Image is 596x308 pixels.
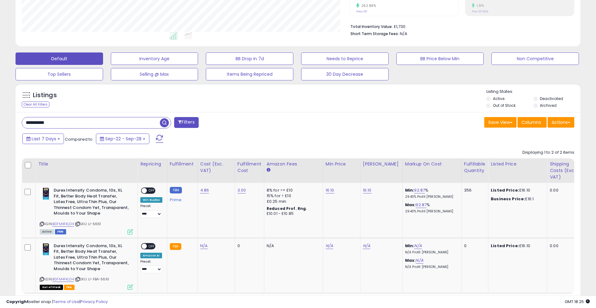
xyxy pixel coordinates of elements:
[40,285,63,290] span: All listings that are currently out of stock and unavailable for purchase on Amazon
[396,52,484,65] button: BB Price Below Min
[170,161,195,167] div: Fulfillment
[206,52,293,65] button: BB Drop in 7d
[405,265,457,269] p: N/A Profit [PERSON_NAME]
[170,195,193,202] div: Prime
[405,257,416,263] b: Max:
[40,229,54,234] span: All listings currently available for purchase on Amazon
[301,68,389,80] button: 30 Day Decrease
[405,209,457,214] p: 29.43% Profit [PERSON_NAME]
[267,199,318,204] div: £0.25 min
[140,253,162,258] div: Amazon AI
[140,197,162,203] div: Win BuyBox
[405,161,459,167] div: Markup on Cost
[491,196,525,202] b: Business Price:
[111,52,198,65] button: Inventory Age
[147,188,157,193] span: OFF
[40,188,133,233] div: ASIN:
[521,119,541,125] span: Columns
[350,31,399,36] b: Short Term Storage Fees:
[540,103,557,108] label: Archived
[40,243,52,256] img: 41kbdUQDg0L._SL40_.jpg
[64,285,74,290] span: FBA
[75,221,101,226] span: | SKU: LI-5661
[350,24,393,29] b: Total Inventory Value:
[80,299,108,305] a: Privacy Policy
[416,257,423,264] a: N/A
[493,96,504,101] label: Active
[16,52,103,65] button: Default
[400,31,407,37] span: N/A
[6,299,29,305] strong: Copyright
[491,52,579,65] button: Non Competitive
[475,3,484,8] small: 1.31%
[267,243,318,249] div: N/A
[267,188,318,193] div: 8% for <= £10
[75,277,109,282] span: | SKU: LI-FBA-5661
[363,243,370,249] a: N/A
[464,188,483,193] div: 356
[491,243,519,249] b: Listed Price:
[140,260,162,274] div: Preset:
[32,136,56,142] span: Last 7 Days
[326,187,334,193] a: 16.10
[405,188,457,199] div: %
[363,187,372,193] a: 16.10
[237,161,261,174] div: Fulfillment Cost
[111,68,198,80] button: Selling @ Max
[53,299,79,305] a: Terms of Use
[147,243,157,249] span: OFF
[237,243,259,249] div: 0
[326,243,333,249] a: N/A
[565,299,590,305] span: 2025-10-6 18:25 GMT
[405,202,457,214] div: %
[522,150,574,156] div: Displaying 1 to 2 of 2 items
[54,243,129,274] b: Durex Intensity Condoms, 10s, XL Fit, Better Body Heat Transfer, Latex Free, Ultra Thin Plus, Our...
[405,202,416,208] b: Max:
[405,195,457,199] p: 29.43% Profit [PERSON_NAME]
[359,3,376,8] small: 262.86%
[140,161,165,167] div: Repricing
[267,211,318,216] div: £10.01 - £10.85
[550,188,580,193] div: 0.00
[65,136,93,142] span: Compared to:
[491,196,542,202] div: £16.1
[96,134,149,144] button: Sep-22 - Sep-28
[200,161,232,174] div: Cost (Exc. VAT)
[464,243,483,249] div: 0
[517,117,547,128] button: Columns
[16,68,103,80] button: Top Sellers
[52,277,74,282] a: B0FM4FKLD4
[486,89,580,95] p: Listing States:
[540,96,563,101] label: Deactivated
[350,22,570,30] li: £1,730
[55,229,66,234] span: FBM
[267,206,307,211] b: Reduced Prof. Rng.
[363,161,400,167] div: [PERSON_NAME]
[170,243,181,250] small: FBA
[40,188,52,200] img: 41kbdUQDg0L._SL40_.jpg
[267,161,320,167] div: Amazon Fees
[356,10,367,13] small: Prev: 35
[301,52,389,65] button: Needs to Reprice
[22,102,49,107] div: Clear All Filters
[550,161,582,180] div: Shipping Costs (Exc. VAT)
[40,243,133,289] div: ASIN:
[464,161,485,174] div: Fulfillable Quantity
[550,243,580,249] div: 0.00
[200,187,209,193] a: 4.86
[491,161,544,167] div: Listed Price
[170,187,182,193] small: FBM
[414,187,425,193] a: 92.87
[491,187,519,193] b: Listed Price:
[267,193,318,199] div: 15% for > £10
[140,204,162,218] div: Preset:
[405,243,414,249] b: Min:
[6,299,108,305] div: seller snap | |
[237,187,246,193] a: 3.00
[38,161,135,167] div: Title
[405,187,414,193] b: Min:
[54,188,129,218] b: Durex Intensity Condoms, 10s, XL Fit, Better Body Heat Transfer, Latex Free, Ultra Thin Plus, Our...
[206,68,293,80] button: Items Being Repriced
[402,158,461,183] th: The percentage added to the cost of goods (COGS) that forms the calculator for Min & Max prices.
[416,202,427,208] a: 92.87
